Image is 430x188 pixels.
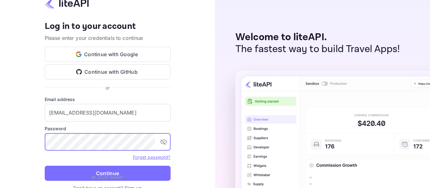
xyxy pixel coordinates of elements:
p: © 2025 liteAPI [92,174,123,180]
label: Email address [45,96,171,103]
button: Continue [45,166,171,181]
button: Continue with Google [45,47,171,62]
button: toggle password visibility [157,136,170,148]
a: Forget password? [133,154,170,160]
a: Forget password? [133,154,170,160]
button: Continue with GitHub [45,64,171,79]
h4: Log in to your account [45,21,171,32]
input: Enter your email address [45,104,171,121]
p: or [105,84,110,91]
p: Please enter your credentials to continue [45,34,171,42]
p: The fastest way to build Travel Apps! [235,43,400,55]
p: Welcome to liteAPI. [235,31,400,43]
label: Password [45,125,171,132]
